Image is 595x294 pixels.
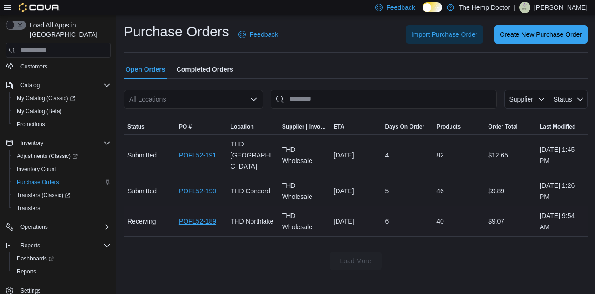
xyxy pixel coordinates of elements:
button: Customers [2,60,114,73]
span: Submitted [127,185,157,197]
div: Location [231,123,254,130]
span: Adjustments (Classic) [13,150,111,162]
span: THD Northlake [231,216,274,227]
a: Purchase Orders [13,177,63,188]
span: THD [GEOGRAPHIC_DATA] [231,138,275,172]
span: Catalog [17,80,111,91]
span: Catalog [20,82,40,89]
a: POFL52-189 [179,216,216,227]
button: ETA [330,119,382,134]
a: Transfers (Classic) [13,190,74,201]
button: Promotions [9,118,114,131]
span: Dashboards [13,253,111,264]
span: Reports [17,240,111,251]
span: Reports [20,242,40,249]
span: Transfers [13,203,111,214]
span: Inventory [20,139,43,147]
div: $9.89 [484,182,536,200]
button: Status [124,119,175,134]
input: Dark Mode [423,2,442,12]
a: Transfers [13,203,44,214]
span: Create New Purchase Order [500,30,582,39]
span: Supplier | Invoice Number [282,123,326,130]
div: [DATE] 1:26 PM [536,176,588,206]
a: Inventory Count [13,164,60,175]
a: POFL52-190 [179,185,216,197]
button: Create New Purchase Order [494,25,588,44]
span: Completed Orders [177,60,233,79]
span: Transfers (Classic) [17,191,70,199]
span: 82 [436,150,444,161]
span: Inventory [17,137,111,149]
span: 5 [385,185,389,197]
button: Reports [9,265,114,278]
button: Import Purchase Order [406,25,483,44]
p: The Hemp Doctor [459,2,510,13]
span: Products [436,123,461,130]
span: Submitted [127,150,157,161]
button: Load More [330,252,382,270]
span: Load All Apps in [GEOGRAPHIC_DATA] [26,21,111,39]
span: Order Total [488,123,518,130]
span: 6 [385,216,389,227]
span: Status [554,96,572,103]
a: Adjustments (Classic) [13,150,81,162]
span: Adjustments (Classic) [17,152,78,160]
span: Import Purchase Order [411,30,477,39]
button: Catalog [17,80,43,91]
div: [DATE] [330,212,382,231]
button: Products [433,119,484,134]
span: Transfers [17,205,40,212]
button: Inventory [17,137,47,149]
button: PO # [175,119,227,134]
div: THD Wholesale [278,140,330,170]
span: Purchase Orders [17,178,59,186]
span: Load More [340,256,371,266]
span: Promotions [13,119,111,130]
span: Days On Order [385,123,424,130]
div: [DATE] [330,146,382,164]
span: My Catalog (Classic) [13,93,111,104]
input: This is a search bar. After typing your query, hit enter to filter the results lower in the page. [271,90,497,109]
button: Supplier | Invoice Number [278,119,330,134]
button: Operations [17,221,52,232]
span: Purchase Orders [13,177,111,188]
span: Operations [17,221,111,232]
div: [DATE] [330,182,382,200]
span: Customers [17,61,111,72]
button: Inventory [2,137,114,150]
span: THD Concord [231,185,271,197]
div: THD Wholesale [278,176,330,206]
button: My Catalog (Beta) [9,105,114,118]
a: My Catalog (Beta) [13,106,66,117]
span: Operations [20,223,48,231]
a: Dashboards [13,253,58,264]
span: Open Orders [126,60,165,79]
a: Reports [13,266,40,277]
span: Supplier [509,96,533,103]
div: [DATE] 9:54 AM [536,206,588,236]
span: Feedback [250,30,278,39]
a: Transfers (Classic) [9,189,114,202]
a: Customers [17,61,51,72]
button: Supplier [504,90,549,109]
span: My Catalog (Classic) [17,95,75,102]
a: Promotions [13,119,49,130]
div: Josh McLaughlin [519,2,530,13]
span: Reports [13,266,111,277]
p: | [514,2,516,13]
button: Order Total [484,119,536,134]
a: Dashboards [9,252,114,265]
button: Catalog [2,79,114,92]
p: [PERSON_NAME] [534,2,588,13]
button: Purchase Orders [9,176,114,189]
span: Inventory Count [17,165,56,173]
span: Status [127,123,145,130]
div: $9.07 [484,212,536,231]
span: Last Modified [540,123,575,130]
button: Inventory Count [9,163,114,176]
span: Transfers (Classic) [13,190,111,201]
h1: Purchase Orders [124,22,229,41]
a: Adjustments (Classic) [9,150,114,163]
